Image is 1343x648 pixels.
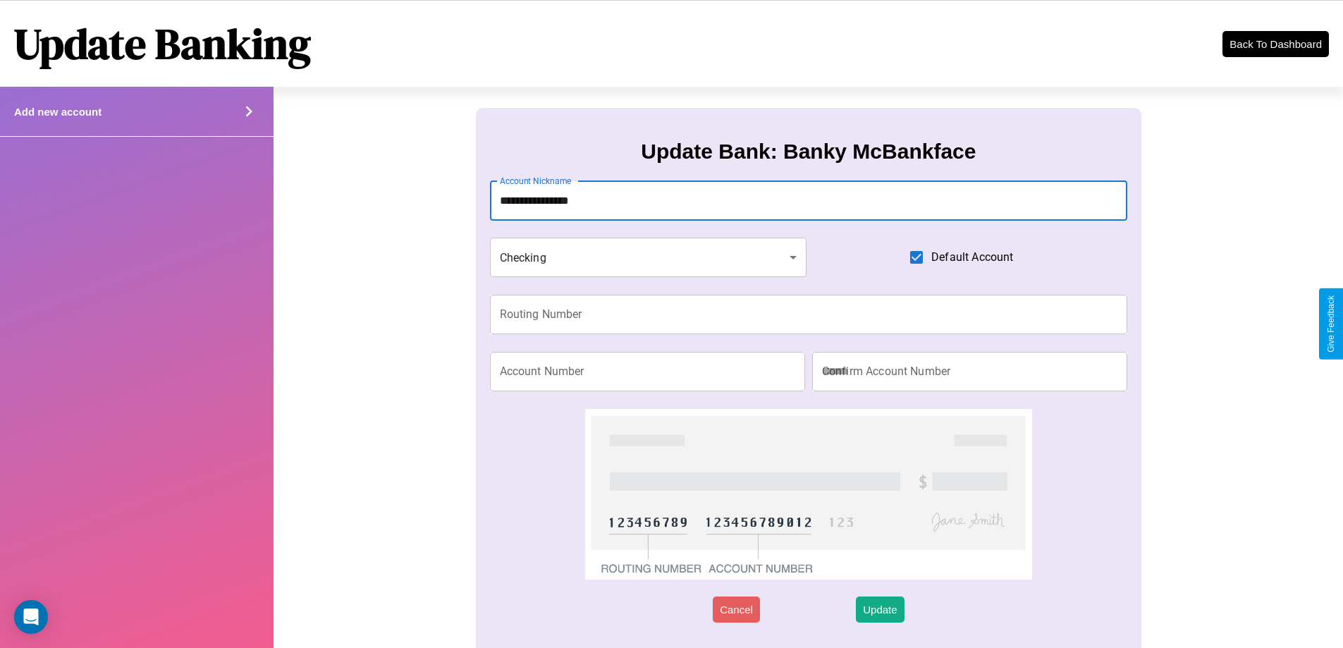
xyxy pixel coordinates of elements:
div: Checking [490,238,807,277]
h4: Add new account [14,106,102,118]
span: Default Account [931,249,1013,266]
div: Open Intercom Messenger [14,600,48,634]
button: Back To Dashboard [1222,31,1329,57]
button: Cancel [713,597,760,623]
img: check [585,409,1031,580]
label: Account Nickname [500,175,572,187]
div: Give Feedback [1326,295,1336,353]
h1: Update Banking [14,15,311,73]
h3: Update Bank: Banky McBankface [641,140,976,164]
button: Update [856,597,904,623]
